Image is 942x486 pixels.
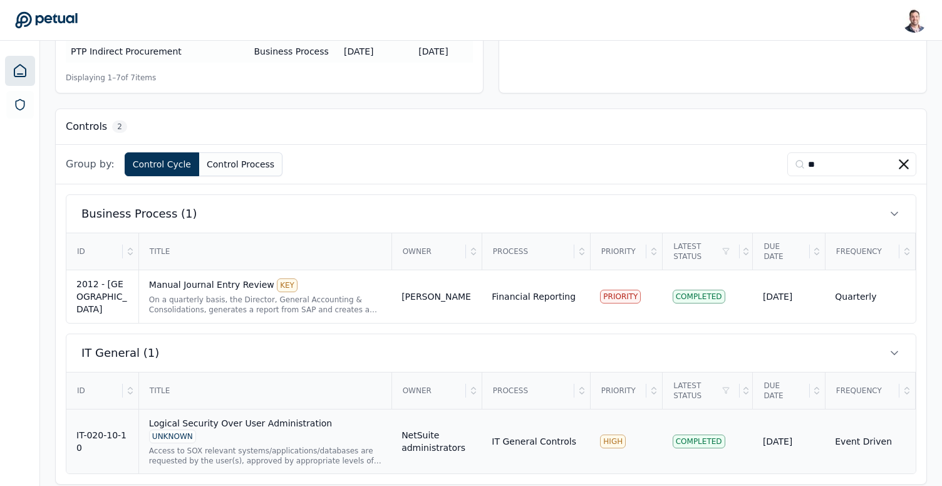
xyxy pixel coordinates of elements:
[591,373,646,408] div: Priority
[66,73,156,83] span: Displaying 1– 7 of 7 items
[81,205,197,223] span: Business Process (1)
[591,234,646,269] div: Priority
[149,295,381,315] div: On a quarterly basis, the Director, General Accounting & Consolidations, generates a report from ...
[140,373,391,408] div: Title
[81,344,159,362] span: IT General (1)
[825,409,915,474] td: Event Driven
[67,234,123,269] div: ID
[66,195,916,233] button: Business Process (1)
[673,435,725,448] div: Completed
[76,278,128,315] div: 2012 - [GEOGRAPHIC_DATA]
[393,373,466,408] div: Owner
[663,373,740,408] div: Latest Status
[763,435,815,448] div: [DATE]
[76,429,128,454] div: IT-020-10-10
[66,157,115,172] span: Group by:
[67,373,123,408] div: ID
[112,120,127,133] span: 2
[413,40,473,63] td: [DATE]
[826,373,899,408] div: Frequency
[277,278,298,292] div: KEY
[401,290,472,303] div: [PERSON_NAME]
[6,91,34,119] a: SOC 1 Reports
[149,430,196,443] div: UNKNOWN
[483,234,574,269] div: Process
[902,8,927,33] img: Snir Kodesh
[66,334,916,372] button: IT General (1)
[199,152,282,176] button: Control Process
[393,234,466,269] div: Owner
[673,290,725,304] div: Completed
[663,234,740,269] div: Latest Status
[66,119,107,134] h3: Controls
[753,373,810,408] div: Due Date
[600,435,626,448] div: HIGH
[492,435,576,448] div: IT General Controls
[826,234,899,269] div: Frequency
[149,278,381,292] div: Manual Journal Entry Review
[249,40,339,63] td: Business Process
[401,429,472,454] div: NetSuite administrators
[66,40,249,63] td: PTP Indirect Procurement
[492,290,576,303] div: Financial Reporting
[600,290,641,304] div: PRIORITY
[753,234,810,269] div: Due Date
[149,446,381,466] div: Access to SOX relevant systems/applications/databases are requested by the user(s), approved by a...
[825,270,915,324] td: Quarterly
[339,40,413,63] td: [DATE]
[125,152,199,176] button: Control Cycle
[5,56,35,86] a: Dashboard
[763,290,815,303] div: [DATE]
[140,234,391,269] div: Title
[483,373,574,408] div: Process
[15,11,78,29] a: Go to Dashboard
[149,417,381,443] div: Logical Security Over User Administration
